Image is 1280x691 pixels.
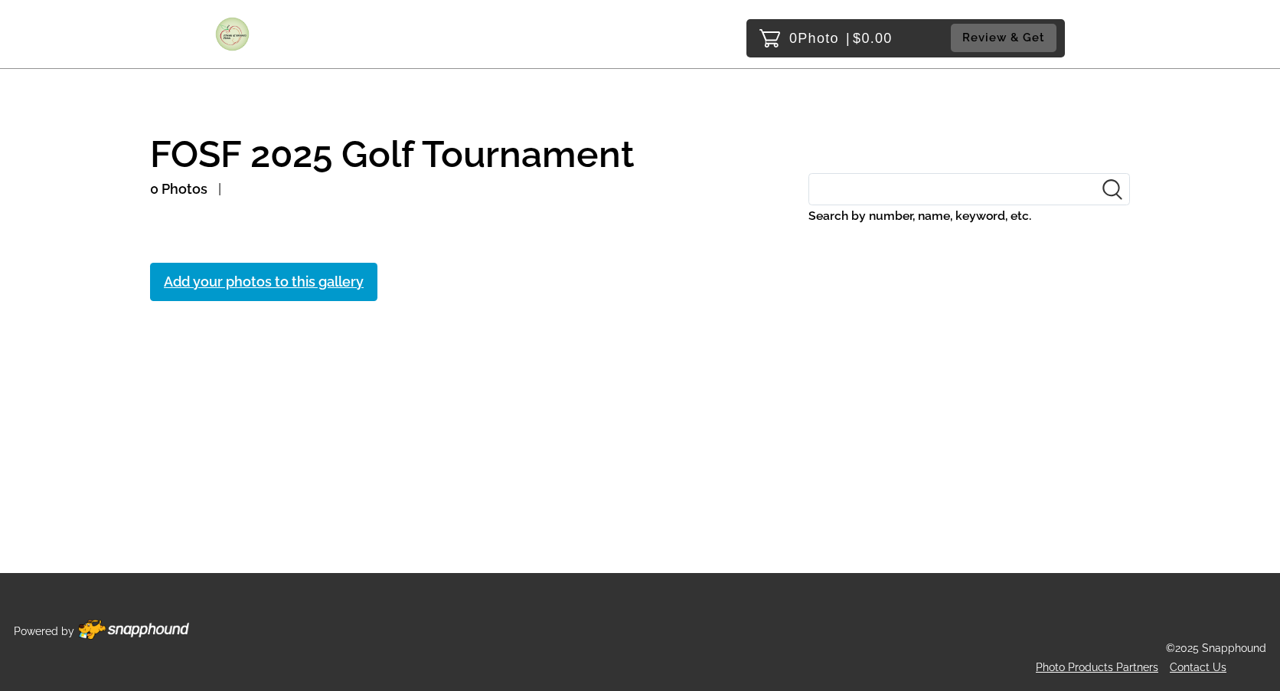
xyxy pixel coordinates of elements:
a: Review & Get [951,24,1061,52]
a: Contact Us [1170,661,1226,673]
h1: FOSF 2025 Golf Tournament [150,135,1130,173]
p: ©2025 Snapphound [1166,639,1266,658]
img: Snapphound Logo [215,17,250,51]
p: 0 Photos [150,177,207,201]
span: Photo [798,26,839,51]
a: Photo Products Partners [1036,661,1158,673]
button: Review & Get [951,24,1056,52]
label: Search by number, name, keyword, etc. [808,205,1130,227]
p: 0 $0.00 [789,26,893,51]
a: Add your photos to this gallery [150,263,377,301]
img: Footer [78,620,189,640]
p: Powered by [14,622,74,641]
span: | [846,31,851,46]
